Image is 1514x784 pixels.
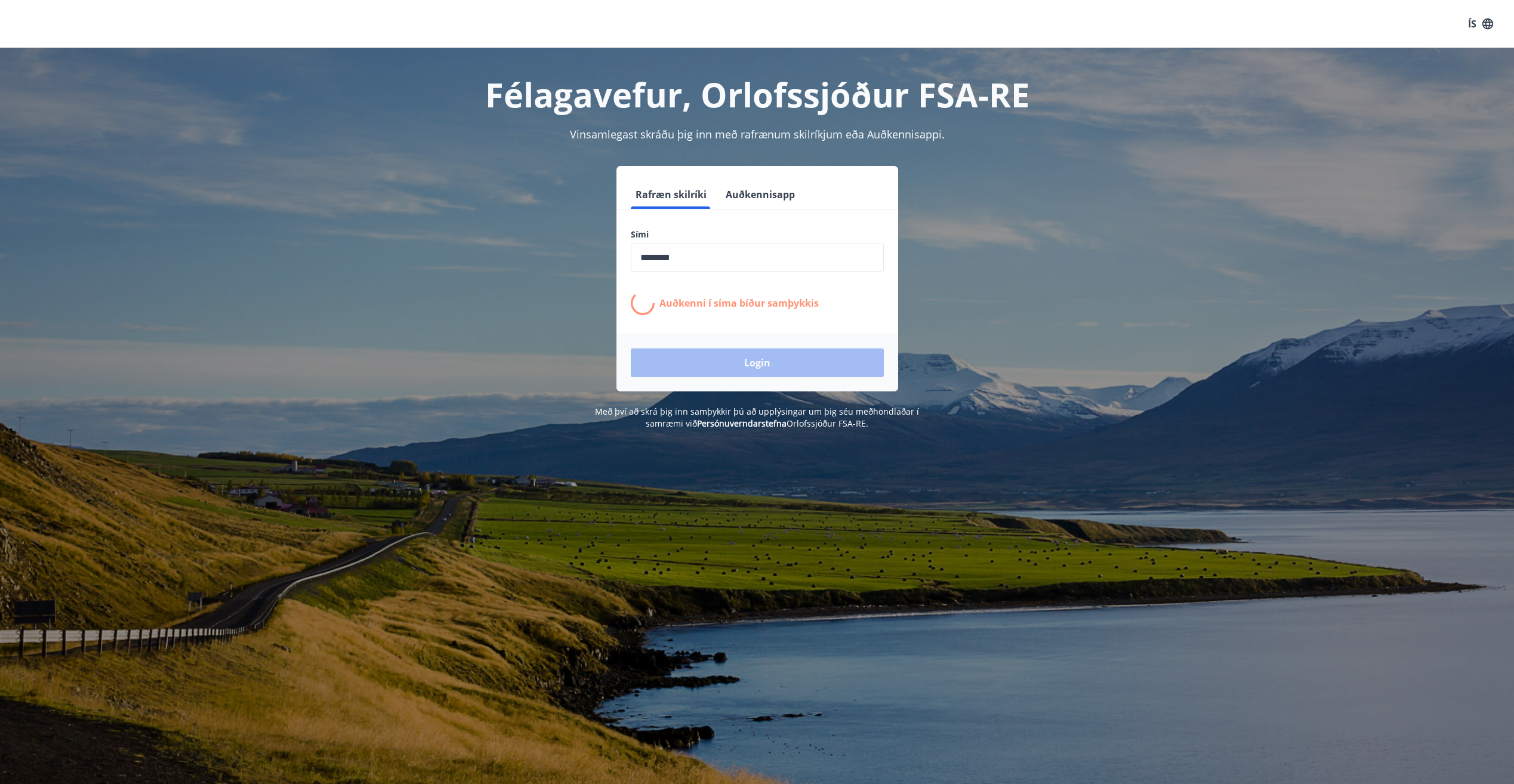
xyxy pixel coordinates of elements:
[1461,13,1500,35] button: ÍS
[659,297,819,310] p: Auðkenni í síma bíður samþykkis
[570,127,945,141] span: Vinsamlegast skráðu þig inn með rafrænum skilríkjum eða Auðkennisappi.
[631,229,884,240] label: Sími
[631,180,711,209] button: Rafræn skilríki
[595,406,919,429] span: Með því að skrá þig inn samþykkir þú að upplýsingar um þig séu meðhöndlaðar í samræmi við Orlofss...
[697,418,787,429] a: Persónuverndarstefna
[342,72,1173,117] h1: Félagavefur, Orlofssjóður FSA-RE
[721,180,800,209] button: Auðkennisapp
